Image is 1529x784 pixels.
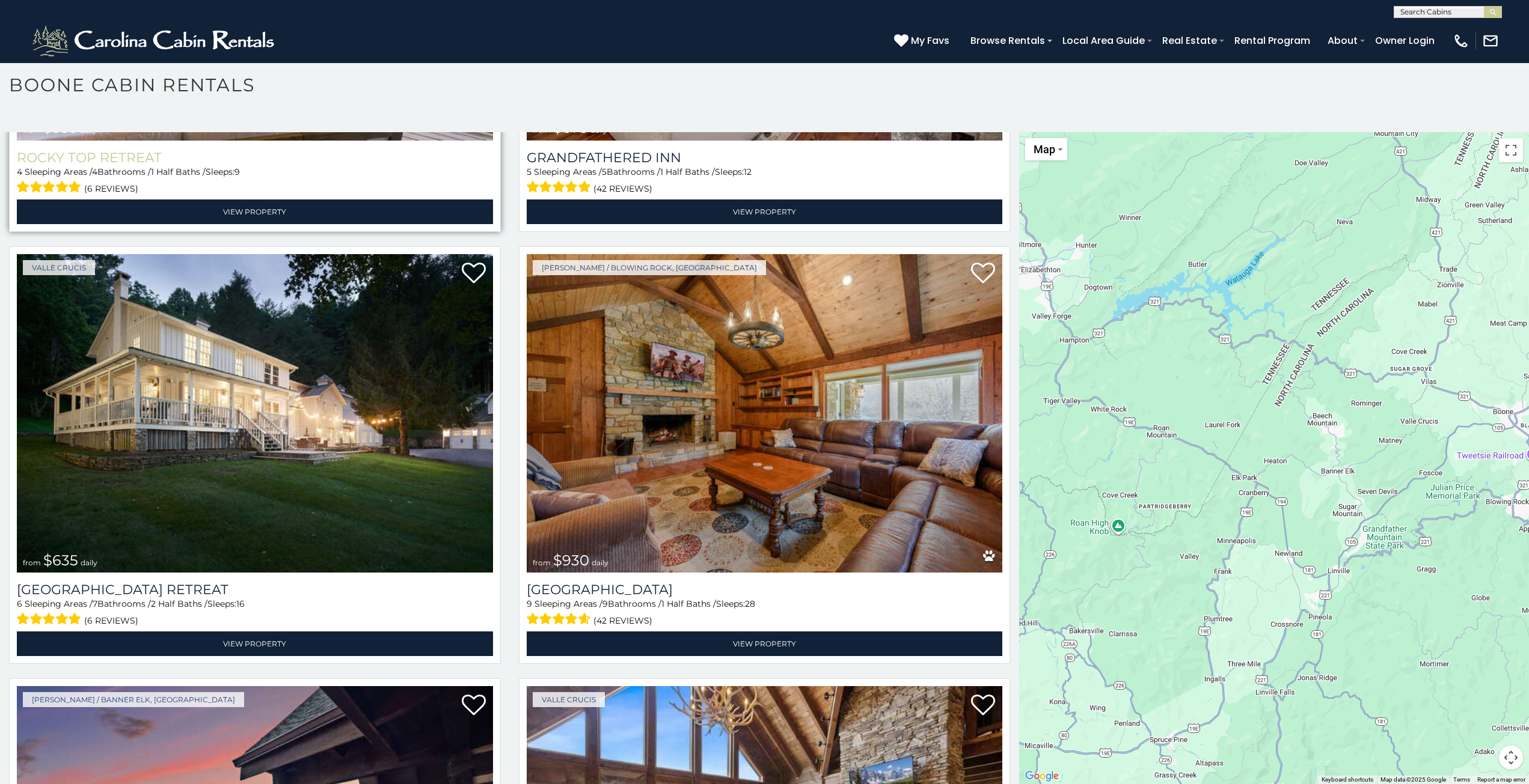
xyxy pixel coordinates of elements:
span: 1 Half Baths / [661,598,716,609]
span: from [533,558,551,567]
a: View Property [527,199,1003,224]
a: Add to favorites [971,261,995,287]
img: phone-regular-white.png [1453,32,1469,49]
a: Local Area Guide [1056,30,1151,51]
img: White-1-2.png [30,23,280,59]
span: 1 Half Baths / [151,166,206,177]
span: 7 [93,598,97,609]
img: Google [1022,768,1062,784]
span: 9 [234,166,240,177]
span: Map [1034,143,1055,156]
span: (6 reviews) [84,613,138,628]
span: My Favs [911,33,949,48]
a: Rental Program [1228,30,1316,51]
img: Appalachian Mountain Lodge [527,254,1003,573]
a: About [1322,30,1364,51]
span: 4 [92,166,97,177]
div: Sleeping Areas / Bathrooms / Sleeps: [527,598,1003,628]
button: Keyboard shortcuts [1322,776,1373,784]
span: 28 [745,598,755,609]
span: 1 Half Baths / [660,166,715,177]
a: Appalachian Mountain Lodge from $930 daily [527,254,1003,573]
a: Open this area in Google Maps (opens a new window) [1022,768,1062,784]
h3: Appalachian Mountain Lodge [527,582,1003,598]
a: Real Estate [1156,30,1223,51]
span: 4 [17,166,22,177]
span: daily [592,558,608,567]
span: daily [81,558,97,567]
span: (42 reviews) [593,181,652,196]
a: Valle Crucis [533,692,605,707]
a: View Property [17,631,493,656]
span: 9 [527,598,532,609]
span: 6 [17,598,22,609]
div: Sleeping Areas / Bathrooms / Sleeps: [17,598,493,628]
img: mail-regular-white.png [1482,32,1499,49]
a: Add to favorites [462,693,486,719]
span: 5 [527,166,532,177]
span: $635 [43,552,78,569]
span: (42 reviews) [593,613,652,628]
a: Add to favorites [971,693,995,719]
a: View Property [527,631,1003,656]
span: 2 Half Baths / [151,598,207,609]
button: Change map style [1025,138,1067,160]
div: Sleeping Areas / Bathrooms / Sleeps: [527,166,1003,196]
span: $930 [553,552,589,569]
a: Report a map error [1477,776,1525,783]
a: Grandfathered Inn [527,150,1003,166]
button: Toggle fullscreen view [1499,138,1523,162]
a: [PERSON_NAME] / Blowing Rock, [GEOGRAPHIC_DATA] [533,260,766,275]
div: Sleeping Areas / Bathrooms / Sleeps: [17,166,493,196]
span: from [23,558,41,567]
a: Add to favorites [462,261,486,287]
a: View Property [17,199,493,224]
a: Valley Farmhouse Retreat from $635 daily [17,254,493,573]
a: [PERSON_NAME] / Banner Elk, [GEOGRAPHIC_DATA] [23,692,244,707]
a: [GEOGRAPHIC_DATA] Retreat [17,582,493,598]
a: Browse Rentals [964,30,1051,51]
button: Map camera controls [1499,746,1523,770]
a: My Favs [894,33,952,49]
a: [GEOGRAPHIC_DATA] [527,582,1003,598]
span: (6 reviews) [84,181,138,196]
span: 12 [744,166,752,177]
a: Terms [1453,776,1470,783]
h3: Valley Farmhouse Retreat [17,582,493,598]
img: Valley Farmhouse Retreat [17,254,493,573]
a: Valle Crucis [23,260,95,275]
span: 5 [602,166,607,177]
a: Rocky Top Retreat [17,150,493,166]
span: Map data ©2025 Google [1380,776,1446,783]
span: 16 [236,598,245,609]
a: Owner Login [1369,30,1441,51]
span: 9 [602,598,608,609]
